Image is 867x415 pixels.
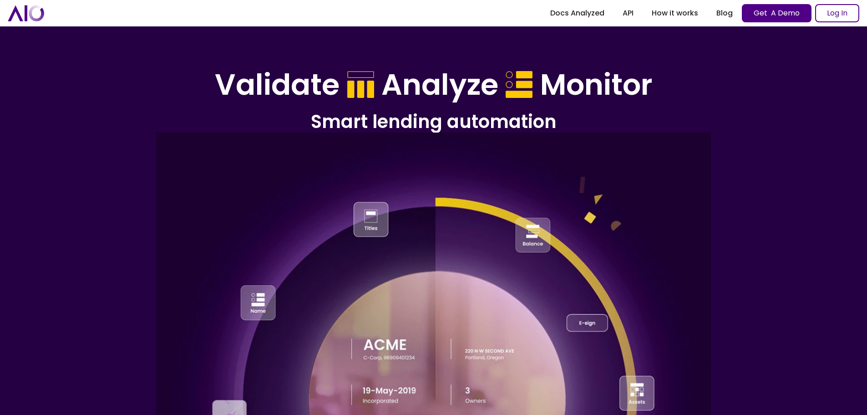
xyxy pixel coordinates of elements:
a: Docs Analyzed [541,5,613,21]
h1: Validate [215,67,340,102]
a: How it works [643,5,707,21]
h1: Analyze [381,67,498,102]
h2: Smart lending automation [174,110,693,133]
h1: Monitor [540,67,653,102]
a: Blog [707,5,742,21]
a: home [8,5,44,21]
a: Get A Demo [742,4,811,22]
a: API [613,5,643,21]
a: Log In [815,4,859,22]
